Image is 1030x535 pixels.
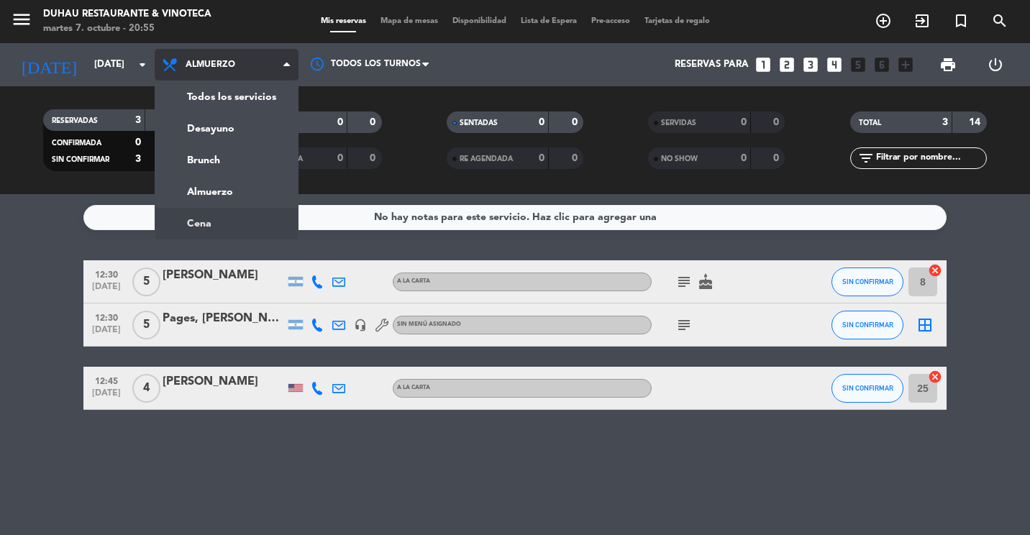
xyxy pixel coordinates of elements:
[135,154,141,164] strong: 3
[132,374,160,403] span: 4
[155,208,298,239] a: Cena
[155,81,298,113] a: Todos los servicios
[675,273,693,291] i: subject
[875,12,892,29] i: add_circle_outline
[258,155,303,163] span: CANCELADA
[859,119,881,127] span: TOTAL
[374,209,657,226] div: No hay notas para este servicio. Haz clic para agregar una
[88,308,124,325] span: 12:30
[337,153,343,163] strong: 0
[896,55,915,74] i: add_box
[514,17,584,25] span: Lista de Espera
[88,325,124,342] span: [DATE]
[88,265,124,282] span: 12:30
[857,150,875,167] i: filter_list
[831,374,903,403] button: SIN CONFIRMAR
[155,113,298,145] a: Desayuno
[11,9,32,35] button: menu
[675,316,693,334] i: subject
[875,150,986,166] input: Filtrar por nombre...
[872,55,891,74] i: looks_6
[397,278,430,284] span: A LA CARTA
[43,7,211,22] div: Duhau Restaurante & Vinoteca
[337,117,343,127] strong: 0
[134,56,151,73] i: arrow_drop_down
[969,117,983,127] strong: 14
[155,176,298,208] a: Almuerzo
[397,385,430,390] span: A LA CARTA
[842,278,893,285] span: SIN CONFIRMAR
[397,321,461,327] span: Sin menú asignado
[754,55,772,74] i: looks_one
[928,370,942,384] i: cancel
[637,17,717,25] span: Tarjetas de regalo
[132,311,160,339] span: 5
[661,119,696,127] span: SERVIDAS
[741,153,747,163] strong: 0
[675,59,749,70] span: Reservas para
[572,153,580,163] strong: 0
[370,117,378,127] strong: 0
[354,319,367,331] i: headset_mic
[88,388,124,405] span: [DATE]
[52,156,109,163] span: SIN CONFIRMAR
[370,153,378,163] strong: 0
[842,384,893,392] span: SIN CONFIRMAR
[11,9,32,30] i: menu
[11,49,87,81] i: [DATE]
[952,12,970,29] i: turned_in_not
[831,267,903,296] button: SIN CONFIRMAR
[460,155,513,163] span: RE AGENDADA
[539,117,544,127] strong: 0
[987,56,1004,73] i: power_settings_new
[741,117,747,127] strong: 0
[52,140,101,147] span: CONFIRMADA
[373,17,445,25] span: Mapa de mesas
[801,55,820,74] i: looks_3
[849,55,867,74] i: looks_5
[939,56,957,73] span: print
[942,117,948,127] strong: 3
[155,145,298,176] a: Brunch
[572,117,580,127] strong: 0
[661,155,698,163] span: NO SHOW
[132,267,160,296] span: 5
[825,55,844,74] i: looks_4
[163,309,285,328] div: Pages, [PERSON_NAME]
[52,117,98,124] span: RESERVADAS
[88,282,124,298] span: [DATE]
[135,115,141,125] strong: 3
[972,43,1019,86] div: LOG OUT
[584,17,637,25] span: Pre-acceso
[163,372,285,391] div: [PERSON_NAME]
[314,17,373,25] span: Mis reservas
[697,273,714,291] i: cake
[773,153,782,163] strong: 0
[445,17,514,25] span: Disponibilidad
[135,137,141,147] strong: 0
[43,22,211,36] div: martes 7. octubre - 20:55
[163,266,285,285] div: [PERSON_NAME]
[460,119,498,127] span: SENTADAS
[991,12,1008,29] i: search
[842,321,893,329] span: SIN CONFIRMAR
[913,12,931,29] i: exit_to_app
[773,117,782,127] strong: 0
[928,263,942,278] i: cancel
[831,311,903,339] button: SIN CONFIRMAR
[88,372,124,388] span: 12:45
[778,55,796,74] i: looks_two
[916,316,934,334] i: border_all
[539,153,544,163] strong: 0
[186,60,235,70] span: Almuerzo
